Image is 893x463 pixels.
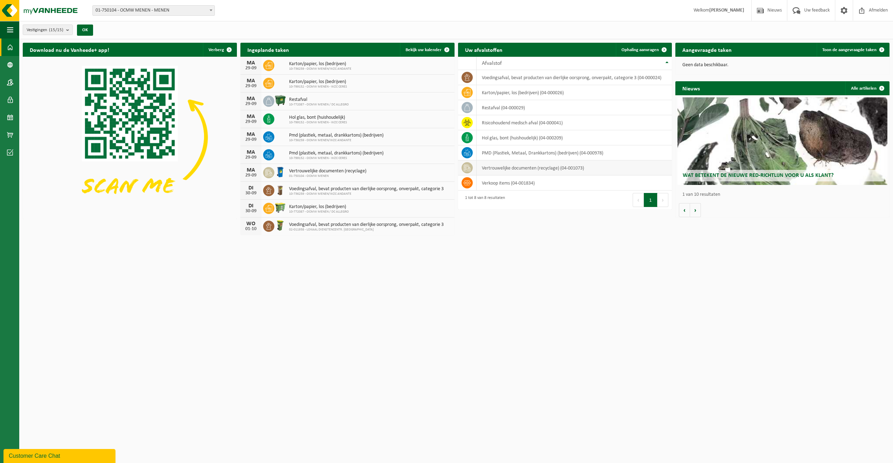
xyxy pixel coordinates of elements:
[621,48,659,52] span: Ophaling aanvragen
[244,209,258,214] div: 30-09
[244,137,258,142] div: 29-09
[482,61,502,66] span: Afvalstof
[289,103,349,107] span: 10-772087 - OCMW MENEN / DC ALLEGRO
[289,210,349,214] span: 10-772087 - OCMW MENEN / DC ALLEGRO
[677,97,887,185] a: Wat betekent de nieuwe RED-richtlijn voor u als klant?
[644,193,658,207] button: 1
[289,115,347,120] span: Hol glas, bont (huishoudelijk)
[289,133,384,138] span: Pmd (plastiek, metaal, drankkartons) (bedrijven)
[289,186,444,192] span: Voedingsafval, bevat producten van dierlijke oorsprong, onverpakt, categorie 3
[477,145,672,160] td: PMD (Plastiek, Metaal, Drankkartons) (bedrijven) (04-000978)
[289,156,384,160] span: 10-799152 - OCMW MENEN - WZC CERES
[682,63,883,68] p: Geen data beschikbaar.
[289,85,347,89] span: 10-799152 - OCMW MENEN - WZC CERES
[244,185,258,191] div: DI
[845,81,889,95] a: Alle artikelen
[658,193,668,207] button: Next
[400,43,454,57] a: Bekijk uw kalender
[289,204,349,210] span: Karton/papier, los (bedrijven)
[690,203,701,217] button: Volgende
[244,167,258,173] div: MA
[477,85,672,100] td: karton/papier, los (bedrijven) (04-000026)
[244,191,258,196] div: 30-09
[92,5,215,16] span: 01-750104 - OCMW MENEN - MENEN
[244,119,258,124] div: 29-09
[244,221,258,227] div: WO
[244,150,258,155] div: MA
[683,173,834,178] span: Wat betekent de nieuwe RED-richtlijn voor u als klant?
[244,114,258,119] div: MA
[27,25,63,35] span: Vestigingen
[477,100,672,115] td: restafval (04-000029)
[458,43,509,56] h2: Uw afvalstoffen
[289,138,384,143] span: 10-736259 - OCMW MENEN/WZC ANDANTE
[675,81,707,95] h2: Nieuws
[817,43,889,57] a: Toon de aangevraagde taken
[244,78,258,84] div: MA
[675,43,739,56] h2: Aangevraagde taken
[244,132,258,137] div: MA
[244,155,258,160] div: 29-09
[274,220,286,231] img: WB-0060-HPE-GN-50
[289,61,351,67] span: Karton/papier, los (bedrijven)
[93,6,215,15] span: 01-750104 - OCMW MENEN - MENEN
[244,102,258,106] div: 29-09
[289,228,444,232] span: 02-011938 - LOKAAL DIENSTENCENTR. [GEOGRAPHIC_DATA]
[477,160,672,175] td: vertrouwelijke documenten (recyclage) (04-001073)
[477,175,672,191] td: verkoop items (04-001834)
[244,173,258,178] div: 29-09
[679,203,690,217] button: Vorige
[244,84,258,89] div: 29-09
[244,60,258,66] div: MA
[244,227,258,231] div: 01-10
[477,130,672,145] td: hol glas, bont (huishoudelijk) (04-000209)
[49,28,63,32] count: (15/15)
[23,25,73,35] button: Vestigingen(15/15)
[289,192,444,196] span: 10-736259 - OCMW MENEN/WZC ANDANTE
[462,192,505,208] div: 1 tot 8 van 8 resultaten
[406,48,442,52] span: Bekijk uw kalender
[289,222,444,228] span: Voedingsafval, bevat producten van dierlijke oorsprong, onverpakt, categorie 3
[289,120,347,125] span: 10-799152 - OCMW MENEN - WZC CERES
[274,166,286,178] img: WB-0240-HPE-BE-09
[682,192,886,197] p: 1 van 10 resultaten
[289,174,366,178] span: 01-750104 - OCMW MENEN
[23,43,116,56] h2: Download nu de Vanheede+ app!
[209,48,224,52] span: Verberg
[633,193,644,207] button: Previous
[709,8,744,13] strong: [PERSON_NAME]
[289,67,351,71] span: 10-736259 - OCMW MENEN/WZC ANDANTE
[289,151,384,156] span: Pmd (plastiek, metaal, drankkartons) (bedrijven)
[289,79,347,85] span: Karton/papier, los (bedrijven)
[244,66,258,71] div: 29-09
[274,184,286,196] img: WB-0140-HPE-BN-01
[822,48,877,52] span: Toon de aangevraagde taken
[77,25,93,36] button: OK
[244,96,258,102] div: MA
[3,448,117,463] iframe: chat widget
[274,202,286,214] img: WB-0660-HPE-GN-50
[244,203,258,209] div: DI
[289,97,349,103] span: Restafval
[274,95,286,106] img: WB-1100-HPE-GN-04
[203,43,236,57] button: Verberg
[616,43,671,57] a: Ophaling aanvragen
[23,57,237,217] img: Download de VHEPlus App
[477,70,672,85] td: voedingsafval, bevat producten van dierlijke oorsprong, onverpakt, categorie 3 (04-000024)
[477,115,672,130] td: risicohoudend medisch afval (04-000041)
[240,43,296,56] h2: Ingeplande taken
[289,168,366,174] span: Vertrouwelijke documenten (recyclage)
